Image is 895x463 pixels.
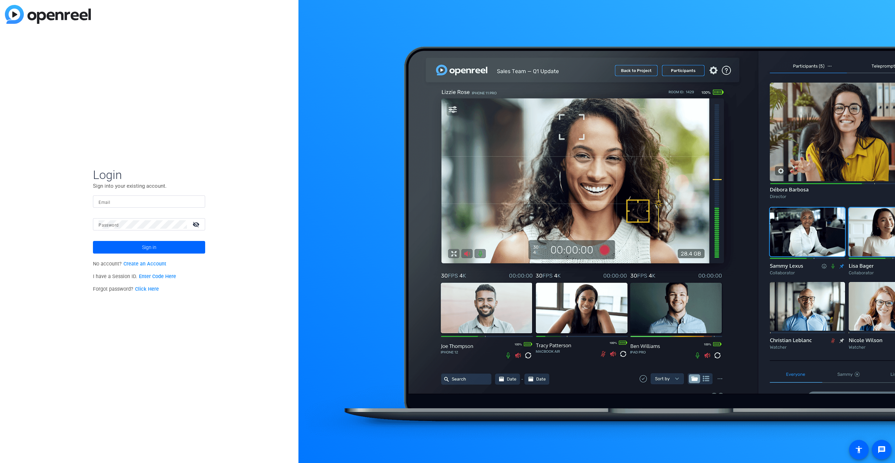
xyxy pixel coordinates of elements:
[93,286,159,292] span: Forgot password?
[93,241,205,254] button: Sign in
[123,261,166,267] a: Create an Account
[877,445,886,454] mat-icon: message
[142,239,156,256] span: Sign in
[99,198,200,206] input: Enter Email Address
[135,286,159,292] a: Click Here
[855,445,863,454] mat-icon: accessibility
[93,182,205,190] p: Sign into your existing account.
[139,274,176,279] a: Enter Code Here
[99,200,110,205] mat-label: Email
[99,223,119,228] mat-label: Password
[93,261,166,267] span: No account?
[5,5,91,24] img: blue-gradient.svg
[93,167,205,182] span: Login
[93,274,176,279] span: I have a Session ID.
[188,219,205,229] mat-icon: visibility_off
